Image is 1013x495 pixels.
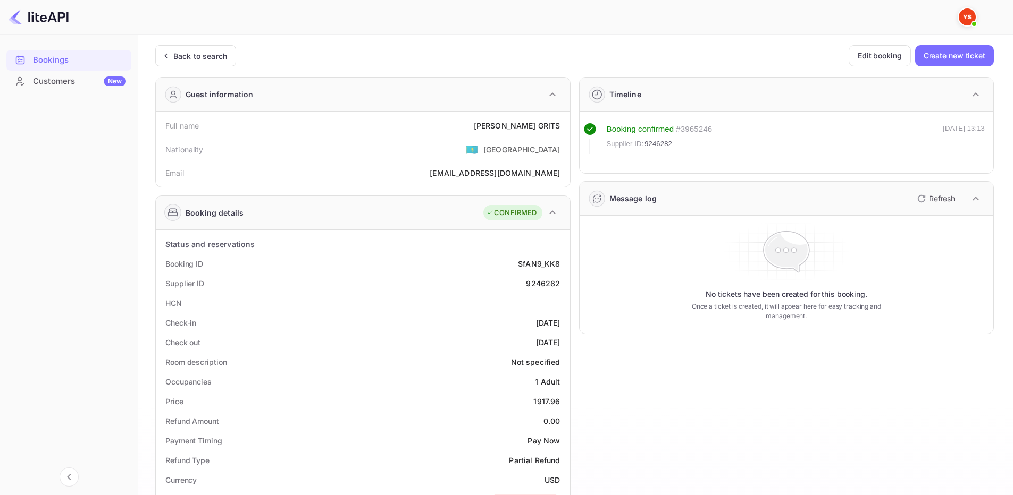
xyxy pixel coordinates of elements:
div: [EMAIL_ADDRESS][DOMAIN_NAME] [430,167,560,178]
a: Bookings [6,50,131,70]
div: 9246282 [526,278,560,289]
div: SfAN9_KK8 [518,258,560,269]
p: Once a ticket is created, it will appear here for easy tracking and management. [675,302,898,321]
div: Refund Type [165,455,210,466]
div: Nationality [165,144,204,155]
div: Refund Amount [165,415,219,426]
div: Currency [165,474,197,485]
div: Check out [165,337,200,348]
div: CustomersNew [6,71,131,92]
img: Yandex Support [959,8,976,25]
div: [DATE] [536,337,560,348]
div: Booking ID [165,258,203,269]
div: HCN [165,297,182,309]
span: United States [466,140,478,159]
button: Edit booking [849,45,911,66]
div: Not specified [511,356,560,368]
div: Bookings [33,54,126,66]
div: 0.00 [543,415,560,426]
button: Collapse navigation [60,467,79,487]
span: Supplier ID: [607,139,644,149]
div: Customers [33,75,126,88]
div: 1917.96 [533,396,560,407]
div: [GEOGRAPHIC_DATA] [483,144,560,155]
div: Pay Now [528,435,560,446]
div: Booking confirmed [607,123,674,135]
div: CONFIRMED [486,208,537,218]
p: No tickets have been created for this booking. [706,289,867,300]
div: [PERSON_NAME] GRITS [474,120,560,131]
div: Email [165,167,184,178]
div: Payment Timing [165,435,222,446]
div: Status and reservations [165,238,255,250]
div: Partial Refund [509,455,560,466]
div: Back to search [173,50,227,62]
a: CustomersNew [6,71,131,91]
div: [DATE] 13:13 [943,123,985,154]
div: Room description [165,356,227,368]
div: Price [165,396,183,407]
p: Refresh [929,193,955,204]
div: Bookings [6,50,131,71]
div: Full name [165,120,199,131]
div: USD [545,474,560,485]
div: Occupancies [165,376,212,387]
div: Guest information [186,89,254,100]
div: New [104,76,126,86]
div: Booking details [186,207,244,218]
div: 1 Adult [535,376,560,387]
div: Supplier ID [165,278,204,289]
button: Refresh [911,190,959,207]
img: LiteAPI logo [9,8,69,25]
div: Timeline [609,89,641,100]
div: Check-in [165,317,196,328]
span: 9246282 [644,139,672,149]
div: [DATE] [536,317,560,328]
div: # 3965246 [676,123,712,135]
button: Create new ticket [915,45,994,66]
div: Message log [609,193,657,204]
